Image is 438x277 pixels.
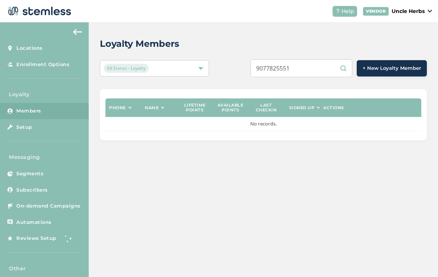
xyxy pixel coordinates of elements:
img: icon_down-arrow-small-66adaf34.svg [428,10,432,13]
span: + New Loyalty Member [363,65,421,72]
h2: Loyalty Members [100,37,179,50]
span: Members [16,107,41,115]
th: Actions [320,98,421,117]
img: icon-help-white-03924b79.svg [336,9,340,13]
img: icon-sort-1e1d7615.svg [161,107,164,109]
div: VENDOR [363,7,389,16]
label: Phone [109,105,126,110]
span: Automations [16,219,52,226]
span: Help [341,7,354,15]
label: Last checkin [252,103,280,113]
span: Reviews Setup [16,235,56,242]
span: Segments [16,170,43,177]
span: Enrollment Options [16,61,69,68]
label: Available points [216,103,245,113]
p: Uncle Herbs [392,7,425,15]
iframe: Chat Widget [401,241,438,277]
img: icon-arrow-back-accent-c549486e.svg [73,29,82,35]
span: Locations [16,45,43,52]
img: icon-sort-1e1d7615.svg [128,107,132,109]
img: glitter-stars-b7820f95.gif [62,231,77,246]
button: + New Loyalty Member [357,60,427,76]
span: Subscribers [16,186,48,194]
label: Name [145,105,158,110]
span: All Stores - Loyalty [104,64,148,73]
span: Setup [16,124,32,131]
span: No records. [250,120,277,127]
label: Lifetime points [180,103,209,113]
label: Signed up [289,105,315,110]
img: logo-dark-0685b13c.svg [6,4,71,19]
span: On-demand Campaigns [16,202,81,210]
img: icon-sort-1e1d7615.svg [317,107,320,109]
input: Search [251,59,352,77]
